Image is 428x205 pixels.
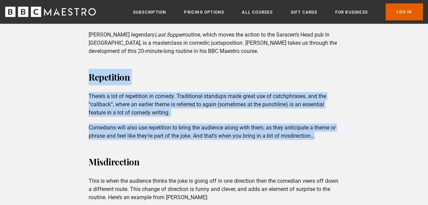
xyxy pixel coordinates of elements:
[5,7,96,17] svg: BBC Maestro
[133,9,166,16] a: Subscription
[89,31,339,55] p: [PERSON_NAME] legendary routine, which moves the action to the Saracen’s Head pub in [GEOGRAPHIC_...
[335,9,367,16] a: For business
[133,3,423,20] nav: Primary
[155,31,183,38] em: Last Supper
[290,9,317,16] a: Gift Cards
[184,9,224,16] a: Pricing Options
[89,154,339,170] h3: Misdirection
[89,92,339,117] p: There’s a lot of repetition in comedy. Traditional standups made great use of catchphrases, and t...
[89,69,339,85] h3: Repetition
[386,3,423,20] a: Log In
[89,124,339,140] p: Comedians will also use repetition to bring the audience along with them, as they anticipate a th...
[89,177,339,202] p: This is when the audience thinks the joke is going off in one direction then the comedian veers o...
[242,9,273,16] a: All Courses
